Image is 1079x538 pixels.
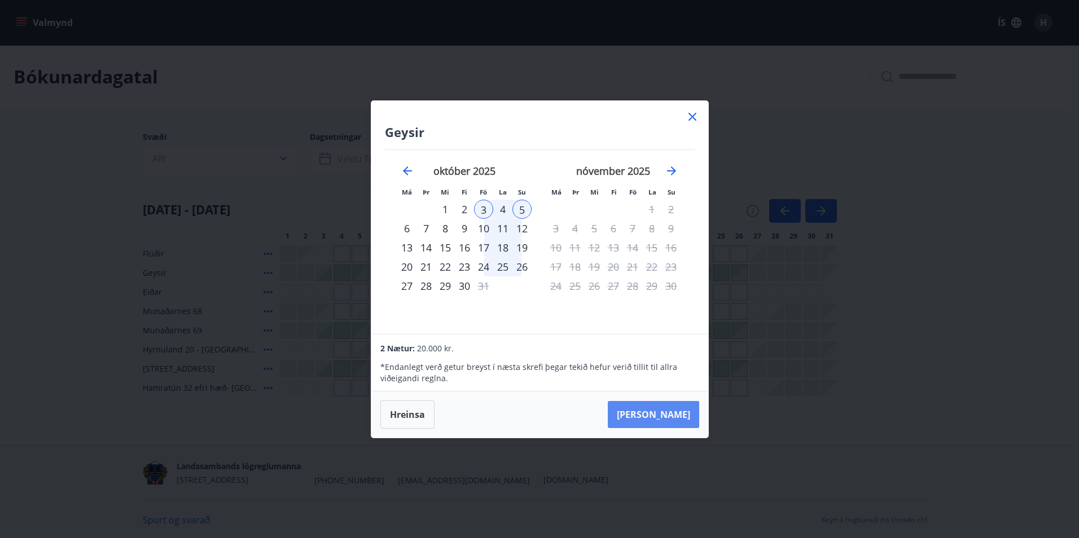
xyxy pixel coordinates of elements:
[474,276,493,296] div: Aðeins útritun í boði
[629,188,637,196] small: Fö
[397,257,416,276] td: Choose mánudagur, 20. október 2025 as your check-in date. It’s available.
[436,276,455,296] div: 29
[416,238,436,257] td: Choose þriðjudagur, 14. október 2025 as your check-in date. It’s available.
[455,200,474,219] td: Choose fimmtudagur, 2. október 2025 as your check-in date. It’s available.
[512,200,532,219] td: Selected as end date. sunnudagur, 5. október 2025
[572,188,579,196] small: Þr
[611,188,617,196] small: Fi
[397,219,416,238] div: 6
[455,257,474,276] div: 23
[401,164,414,178] div: Move backward to switch to the previous month.
[436,219,455,238] div: 8
[480,188,487,196] small: Fö
[642,200,661,219] td: Not available. laugardagur, 1. nóvember 2025
[385,124,695,140] h4: Geysir
[416,257,436,276] td: Choose þriðjudagur, 21. október 2025 as your check-in date. It’s available.
[623,276,642,296] td: Not available. föstudagur, 28. nóvember 2025
[565,219,585,238] td: Not available. þriðjudagur, 4. nóvember 2025
[512,219,532,238] div: 12
[455,257,474,276] td: Choose fimmtudagur, 23. október 2025 as your check-in date. It’s available.
[648,188,656,196] small: La
[661,257,681,276] td: Not available. sunnudagur, 23. nóvember 2025
[585,257,604,276] td: Not available. miðvikudagur, 19. nóvember 2025
[565,238,585,257] td: Not available. þriðjudagur, 11. nóvember 2025
[661,219,681,238] td: Not available. sunnudagur, 9. nóvember 2025
[493,200,512,219] td: Selected. laugardagur, 4. október 2025
[416,238,436,257] div: 14
[455,276,474,296] td: Choose fimmtudagur, 30. október 2025 as your check-in date. It’s available.
[585,238,604,257] td: Not available. miðvikudagur, 12. nóvember 2025
[565,276,585,296] td: Not available. þriðjudagur, 25. nóvember 2025
[474,276,493,296] td: Choose föstudagur, 31. október 2025 as your check-in date. It’s available.
[512,238,532,257] td: Choose sunnudagur, 19. október 2025 as your check-in date. It’s available.
[436,200,455,219] div: 1
[565,257,585,276] td: Not available. þriðjudagur, 18. nóvember 2025
[623,238,642,257] td: Not available. föstudagur, 14. nóvember 2025
[416,276,436,296] div: 28
[546,276,565,296] td: Not available. mánudagur, 24. nóvember 2025
[604,219,623,238] td: Not available. fimmtudagur, 6. nóvember 2025
[576,164,650,178] strong: nóvember 2025
[397,238,416,257] div: 13
[380,361,699,384] p: * Endanlegt verð getur breyst í næsta skrefi þegar tekið hefur verið tillit til allra viðeigandi ...
[512,257,532,276] td: Choose sunnudagur, 26. október 2025 as your check-in date. It’s available.
[474,238,493,257] div: 17
[493,257,512,276] td: Choose laugardagur, 25. október 2025 as your check-in date. It’s available.
[518,188,526,196] small: Su
[455,238,474,257] td: Choose fimmtudagur, 16. október 2025 as your check-in date. It’s available.
[546,238,565,257] td: Not available. mánudagur, 10. nóvember 2025
[416,219,436,238] div: 7
[455,200,474,219] div: 2
[455,276,474,296] div: 30
[397,276,416,296] div: 27
[417,343,454,354] span: 20.000 kr.
[661,200,681,219] td: Not available. sunnudagur, 2. nóvember 2025
[455,219,474,238] div: 9
[642,257,661,276] td: Not available. laugardagur, 22. nóvember 2025
[585,276,604,296] td: Not available. miðvikudagur, 26. nóvember 2025
[436,238,455,257] td: Choose miðvikudagur, 15. október 2025 as your check-in date. It’s available.
[493,238,512,257] div: 18
[474,219,493,238] div: 10
[436,200,455,219] td: Choose miðvikudagur, 1. október 2025 as your check-in date. It’s available.
[604,257,623,276] td: Not available. fimmtudagur, 20. nóvember 2025
[499,188,507,196] small: La
[493,257,512,276] div: 25
[512,200,532,219] div: 5
[546,219,565,238] td: Not available. mánudagur, 3. nóvember 2025
[474,219,493,238] td: Choose föstudagur, 10. október 2025 as your check-in date. It’s available.
[493,219,512,238] div: 11
[661,276,681,296] td: Not available. sunnudagur, 30. nóvember 2025
[402,188,412,196] small: Má
[397,257,416,276] div: 20
[416,219,436,238] td: Choose þriðjudagur, 7. október 2025 as your check-in date. It’s available.
[474,257,493,276] td: Choose föstudagur, 24. október 2025 as your check-in date. It’s available.
[416,257,436,276] div: 21
[585,219,604,238] td: Not available. miðvikudagur, 5. nóvember 2025
[441,188,449,196] small: Mi
[462,188,467,196] small: Fi
[455,238,474,257] div: 16
[433,164,495,178] strong: október 2025
[436,219,455,238] td: Choose miðvikudagur, 8. október 2025 as your check-in date. It’s available.
[512,257,532,276] div: 26
[608,401,699,428] button: [PERSON_NAME]
[642,238,661,257] td: Not available. laugardagur, 15. nóvember 2025
[642,276,661,296] td: Not available. laugardagur, 29. nóvember 2025
[493,238,512,257] td: Choose laugardagur, 18. október 2025 as your check-in date. It’s available.
[604,238,623,257] td: Not available. fimmtudagur, 13. nóvember 2025
[623,219,642,238] td: Not available. föstudagur, 7. nóvember 2025
[668,188,676,196] small: Su
[546,257,565,276] td: Not available. mánudagur, 17. nóvember 2025
[436,257,455,276] td: Choose miðvikudagur, 22. október 2025 as your check-in date. It’s available.
[590,188,599,196] small: Mi
[455,219,474,238] td: Choose fimmtudagur, 9. október 2025 as your check-in date. It’s available.
[512,238,532,257] div: 19
[665,164,678,178] div: Move forward to switch to the next month.
[436,257,455,276] div: 22
[474,238,493,257] td: Choose föstudagur, 17. október 2025 as your check-in date. It’s available.
[380,400,435,429] button: Hreinsa
[423,188,429,196] small: Þr
[385,150,695,320] div: Calendar
[397,238,416,257] td: Choose mánudagur, 13. október 2025 as your check-in date. It’s available.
